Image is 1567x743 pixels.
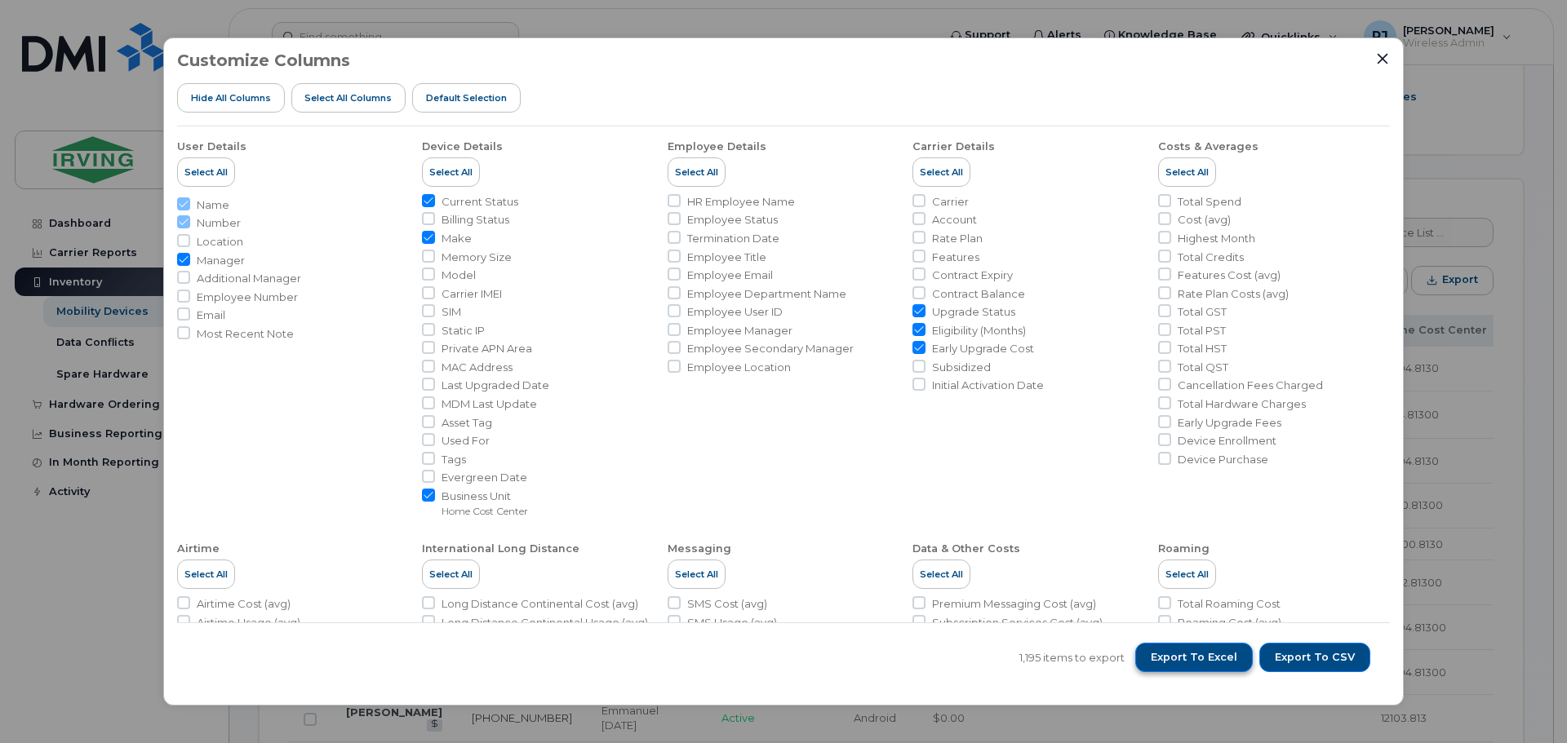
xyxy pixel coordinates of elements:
span: Rate Plan [932,231,983,246]
span: Employee Department Name [687,286,846,302]
span: Employee Title [687,250,766,265]
div: Data & Other Costs [912,542,1020,556]
span: Additional Manager [197,271,301,286]
span: Device Purchase [1178,452,1268,467]
button: Select All [668,559,726,589]
span: Subscription Services Cost (avg) [932,615,1103,630]
div: Roaming [1158,542,1210,556]
span: Used For [442,433,490,449]
button: Select All [912,559,970,589]
button: Select All [422,157,480,187]
span: Contract Expiry [932,268,1013,283]
span: Select All [675,568,718,581]
span: Total Hardware Charges [1178,396,1306,412]
span: Make [442,231,472,246]
span: Cancellation Fees Charged [1178,378,1323,393]
span: Select All [920,166,963,179]
button: Select All [1158,157,1216,187]
span: Select All [184,568,228,581]
span: Hide All Columns [191,91,271,104]
span: Features Cost (avg) [1178,268,1281,283]
div: Messaging [668,542,731,556]
span: SMS Usage (avg) [687,615,777,630]
div: User Details [177,139,246,154]
span: Carrier [932,194,969,210]
div: International Long Distance [422,542,579,556]
span: Location [197,234,243,250]
small: Home Cost Center [442,505,528,517]
span: Private APN Area [442,341,532,356]
span: Current Status [442,194,518,210]
button: Select All [177,157,235,187]
span: Total Roaming Cost [1178,596,1281,612]
span: HR Employee Name [687,194,795,210]
span: Select all Columns [304,91,392,104]
span: Number [197,215,241,231]
span: Select All [920,568,963,581]
span: Model [442,268,476,283]
button: Export to CSV [1259,643,1370,672]
span: Evergreen Date [442,470,527,485]
span: Static IP [442,323,485,338]
span: Total QST [1178,360,1228,375]
span: Business Unit [442,489,528,504]
span: Select All [1165,166,1209,179]
span: Export to Excel [1151,650,1237,665]
span: Export to CSV [1275,650,1355,665]
button: Select All [1158,559,1216,589]
span: Early Upgrade Cost [932,341,1034,356]
span: Billing Status [442,212,509,228]
span: Employee Status [687,212,778,228]
div: Airtime [177,542,220,556]
span: Long Distance Continental Usage (avg) [442,615,648,630]
button: Select All [422,559,480,589]
span: Early Upgrade Fees [1178,415,1281,431]
div: Device Details [422,139,503,154]
span: Roaming Cost (avg) [1178,615,1281,630]
span: Highest Month [1178,231,1255,246]
span: Employee Secondary Manager [687,341,854,356]
span: Total GST [1178,304,1227,320]
div: Employee Details [668,139,766,154]
span: Total Spend [1178,194,1241,210]
span: Airtime Usage (avg) [197,615,300,630]
button: Export to Excel [1135,643,1253,672]
span: Premium Messaging Cost (avg) [932,596,1096,612]
span: Select All [429,166,473,179]
span: Manager [197,253,245,268]
span: Rate Plan Costs (avg) [1178,286,1289,302]
span: 1,195 items to export [1019,650,1125,666]
span: Select All [184,166,228,179]
button: Select All [177,559,235,589]
span: Last Upgraded Date [442,378,549,393]
span: Employee Location [687,360,791,375]
span: Total HST [1178,341,1227,356]
span: Employee Manager [687,323,792,338]
span: Email [197,307,225,323]
span: Name [197,197,229,213]
span: Device Enrollment [1178,433,1276,449]
span: Select All [1165,568,1209,581]
div: Costs & Averages [1158,139,1258,154]
button: Close [1375,51,1390,66]
span: Termination Date [687,231,779,246]
span: Contract Balance [932,286,1025,302]
span: Subsidized [932,360,991,375]
span: Tags [442,452,466,467]
span: Default Selection [426,91,507,104]
span: Total PST [1178,323,1226,338]
span: Long Distance Continental Cost (avg) [442,596,638,612]
span: Cost (avg) [1178,212,1231,228]
button: Select All [668,157,726,187]
button: Select all Columns [291,83,406,113]
span: Upgrade Status [932,304,1015,320]
span: Select All [675,166,718,179]
span: Carrier IMEI [442,286,502,302]
span: Select All [429,568,473,581]
span: Employee Email [687,268,773,283]
span: Initial Activation Date [932,378,1044,393]
span: Most Recent Note [197,326,294,342]
span: Asset Tag [442,415,492,431]
span: Employee User ID [687,304,783,320]
span: Memory Size [442,250,512,265]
